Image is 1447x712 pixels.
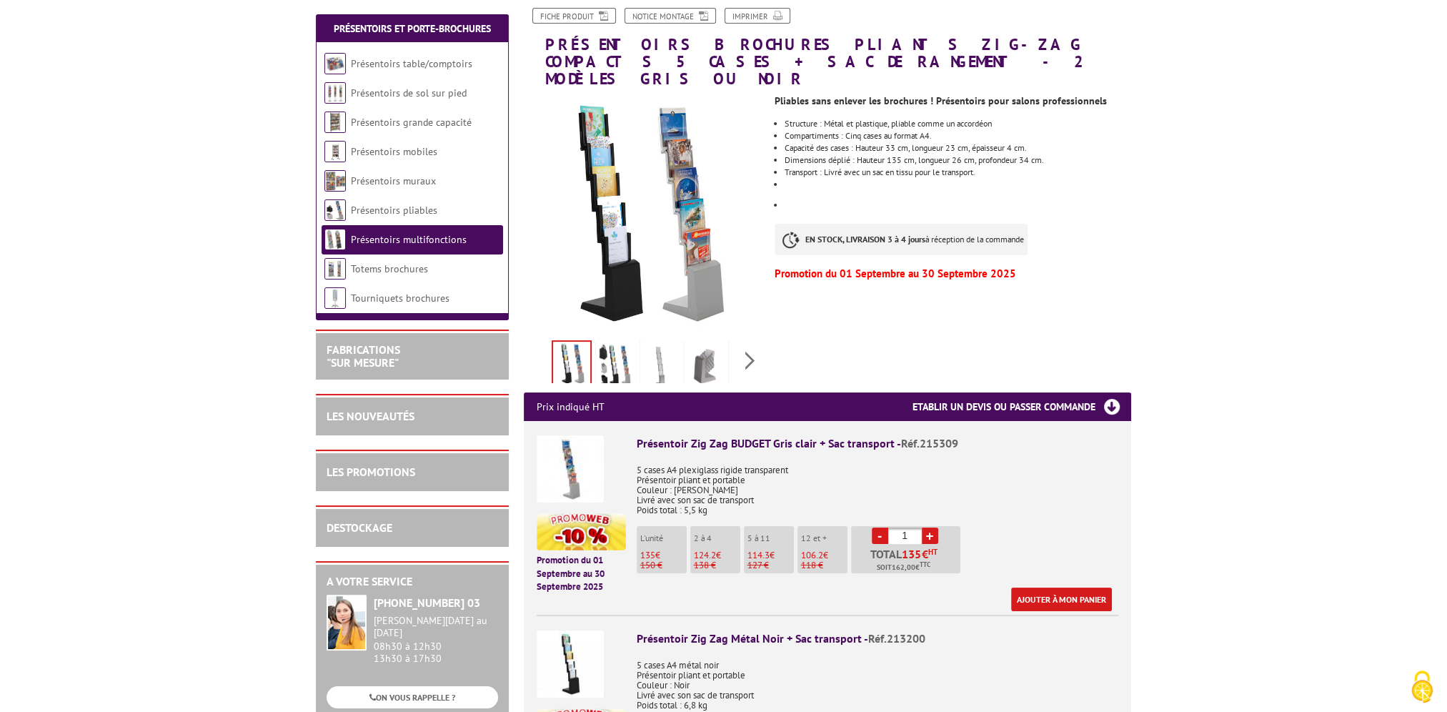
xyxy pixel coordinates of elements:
a: Présentoirs et Porte-brochures [334,22,491,35]
p: Prix indiqué HT [537,392,605,421]
a: Présentoirs pliables [351,204,437,217]
li: Capacité des cases : Hauteur 33 cm, longueur 23 cm, épaisseur 4 cm. [785,144,1130,152]
p: Total [855,548,960,573]
li: Transport : Livré avec un sac en tissu pour le transport. [785,168,1130,177]
span: Soit € [877,562,930,573]
span: 106.2 [801,549,823,561]
img: Présentoirs pliables [324,199,346,221]
p: 138 € [694,560,740,570]
img: presentoir_zig_zag_budget_sac_transport_215309_vide_deplie.jpg [643,343,677,387]
div: Présentoir Zig Zag BUDGET Gris clair + Sac transport - [637,435,1118,452]
p: 150 € [640,560,687,570]
a: Imprimer [725,8,790,24]
p: Promotion du 01 Septembre au 30 Septembre 2025 [775,270,1130,278]
span: Réf.215309 [901,436,958,450]
a: Présentoirs mobiles [351,145,437,158]
img: Présentoirs grande capacité [324,112,346,133]
img: Cookies (fenêtre modale) [1404,669,1440,705]
p: à réception de la commande [775,224,1028,255]
p: 12 et + [801,533,847,543]
button: Cookies (fenêtre modale) [1397,663,1447,712]
p: Promotion du 01 Septembre au 30 Septembre 2025 [537,554,626,594]
img: presentoirs_zig_zag_noir_plie_noir_213200-2.jpg [732,343,766,387]
p: Pliables sans enlever les brochures ! Présentoirs pour salons professionnels [775,97,1130,105]
a: Présentoirs table/comptoirs [351,57,472,70]
img: Présentoirs muraux [324,170,346,192]
li: Compartiments : Cinq cases au format A4. [785,132,1130,140]
a: Fiche produit [532,8,616,24]
p: 5 à 11 [747,533,794,543]
p: 2 à 4 [694,533,740,543]
a: + [922,528,938,544]
h2: A votre service [327,575,498,588]
a: Ajouter à mon panier [1011,588,1112,611]
img: Présentoirs table/comptoirs [324,53,346,74]
img: Présentoir Zig Zag BUDGET Gris clair + Sac transport [537,435,604,503]
p: 5 cases A4 métal noir Présentoir pliant et portable Couleur : Noir Livré avec son sac de transpor... [637,651,1118,711]
img: Présentoirs de sol sur pied [324,82,346,104]
img: presentoirs_zig_zag_noir_deplie_gris_noir_215309_213200_fiche_presentation.jpg [524,95,765,336]
img: widget-service.jpg [327,595,367,651]
a: Présentoirs grande capacité [351,116,472,129]
p: € [747,550,794,560]
a: Tourniquets brochures [351,292,449,305]
a: Présentoirs muraux [351,174,436,187]
span: 162,00 [892,562,915,573]
img: presentoir_zig_zag_budget_sac_transport_215309_vide_plie.jpg [687,343,722,387]
span: 114.3 [747,549,770,561]
span: Réf.213200 [868,631,925,646]
sup: HT [928,547,938,557]
span: 135 [640,549,655,561]
span: Next [743,349,757,372]
a: FABRICATIONS"Sur Mesure" [327,342,400,370]
img: Présentoirs mobiles [324,141,346,162]
a: Notice Montage [625,8,716,24]
strong: EN STOCK, LIVRAISON 3 à 4 jours [805,234,925,244]
img: promotion [537,513,626,550]
a: Totems brochures [351,262,428,275]
h3: Etablir un devis ou passer commande [913,392,1131,421]
img: Présentoir Zig Zag Métal Noir + Sac transport [537,631,604,698]
p: 118 € [801,560,847,570]
div: 08h30 à 12h30 13h30 à 17h30 [374,615,498,664]
img: Tourniquets brochures [324,287,346,309]
p: 5 cases A4 plexiglass rigide transparent Présentoir pliant et portable Couleur : [PERSON_NAME] Li... [637,455,1118,515]
span: € [922,548,928,560]
p: € [640,550,687,560]
a: ON VOUS RAPPELLE ? [327,686,498,708]
img: Présentoirs multifonctions [324,229,346,250]
img: presentoirs_zig_zag_noir_deplie_gris_noir_215309_213200_fiche_presentation.jpg [553,342,590,386]
a: LES PROMOTIONS [327,465,415,479]
span: 135 [902,548,922,560]
li: Dimensions déplié : Hauteur 135 cm, longueur 26 cm, profondeur 34 cm. [785,156,1130,164]
a: Présentoirs de sol sur pied [351,86,467,99]
a: Présentoirs multifonctions [351,233,467,246]
p: € [694,550,740,560]
a: DESTOCKAGE [327,520,392,535]
img: presentoirs_zig_zag_noir_deplies_gris_noir_215309_213200_avec_sac_pliees_exemples.jpg [599,343,633,387]
sup: TTC [920,560,930,568]
div: [PERSON_NAME][DATE] au [DATE] [374,615,498,639]
a: - [872,528,888,544]
strong: [PHONE_NUMBER] 03 [374,595,480,610]
a: LES NOUVEAUTÉS [327,409,414,423]
p: L'unité [640,533,687,543]
div: Structure : Métal et plastique, pliable comme un accordéon [785,119,1130,128]
p: € [801,550,847,560]
img: Totems brochures [324,258,346,280]
p: 127 € [747,560,794,570]
span: 124.2 [694,549,716,561]
div: Présentoir Zig Zag Métal Noir + Sac transport - [637,631,1118,647]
